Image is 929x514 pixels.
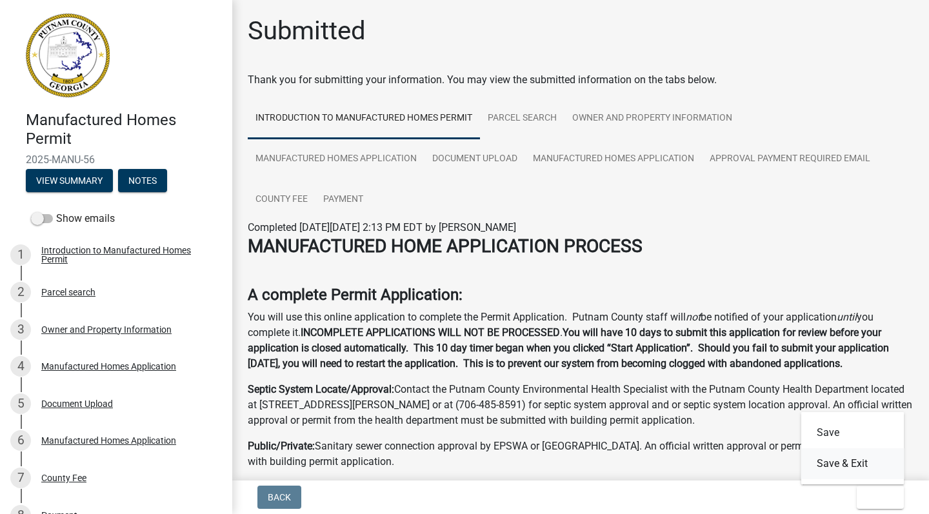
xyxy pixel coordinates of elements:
[248,310,914,371] p: You will use this online application to complete the Permit Application. Putnam County staff will...
[857,486,904,509] button: Exit
[686,311,701,323] i: not
[702,139,878,180] a: Approval Payment Required Email
[26,14,110,97] img: Putnam County, Georgia
[118,176,167,186] wm-modal-confirm: Notes
[10,430,31,451] div: 6
[10,393,31,414] div: 5
[248,179,315,221] a: County Fee
[801,412,904,484] div: Exit
[10,468,31,488] div: 7
[248,235,643,257] strong: MANUFACTURED HOME APPLICATION PROCESS
[867,492,886,502] span: Exit
[41,473,86,482] div: County Fee
[248,326,889,370] strong: You will have 10 days to submit this application for review before your application is closed aut...
[26,169,113,192] button: View Summary
[41,436,176,445] div: Manufactured Homes Application
[248,139,425,180] a: Manufactured Homes Application
[248,221,516,233] span: Completed [DATE][DATE] 2:13 PM EDT by [PERSON_NAME]
[564,98,740,139] a: Owner and Property Information
[268,492,291,502] span: Back
[248,383,394,395] strong: Septic System Locate/Approval:
[248,15,366,46] h1: Submitted
[248,98,480,139] a: Introduction to Manufactured Homes Permit
[248,440,315,452] strong: Public/Private:
[801,448,904,479] button: Save & Exit
[480,98,564,139] a: Parcel search
[118,169,167,192] button: Notes
[41,399,113,408] div: Document Upload
[801,417,904,448] button: Save
[10,282,31,302] div: 2
[41,288,95,297] div: Parcel search
[248,286,463,304] strong: A complete Permit Application:
[41,362,176,371] div: Manufactured Homes Application
[31,211,115,226] label: Show emails
[26,153,206,166] span: 2025-MANU-56
[26,111,222,148] h4: Manufactured Homes Permit
[10,356,31,377] div: 4
[257,486,301,509] button: Back
[26,176,113,186] wm-modal-confirm: Summary
[248,439,914,470] p: Sanitary sewer connection approval by EPSWA or [GEOGRAPHIC_DATA]. An official written approval or...
[10,319,31,340] div: 3
[425,139,525,180] a: Document Upload
[10,244,31,265] div: 1
[41,325,172,334] div: Owner and Property Information
[525,139,702,180] a: Manufactured Homes Application
[837,311,857,323] i: until
[41,246,212,264] div: Introduction to Manufactured Homes Permit
[248,382,914,428] p: Contact the Putnam County Environmental Health Specialist with the Putnam County Health Departmen...
[248,72,914,88] div: Thank you for submitting your information. You may view the submitted information on the tabs below.
[301,326,560,339] strong: INCOMPLETE APPLICATIONS WILL NOT BE PROCESSED
[315,179,371,221] a: Payment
